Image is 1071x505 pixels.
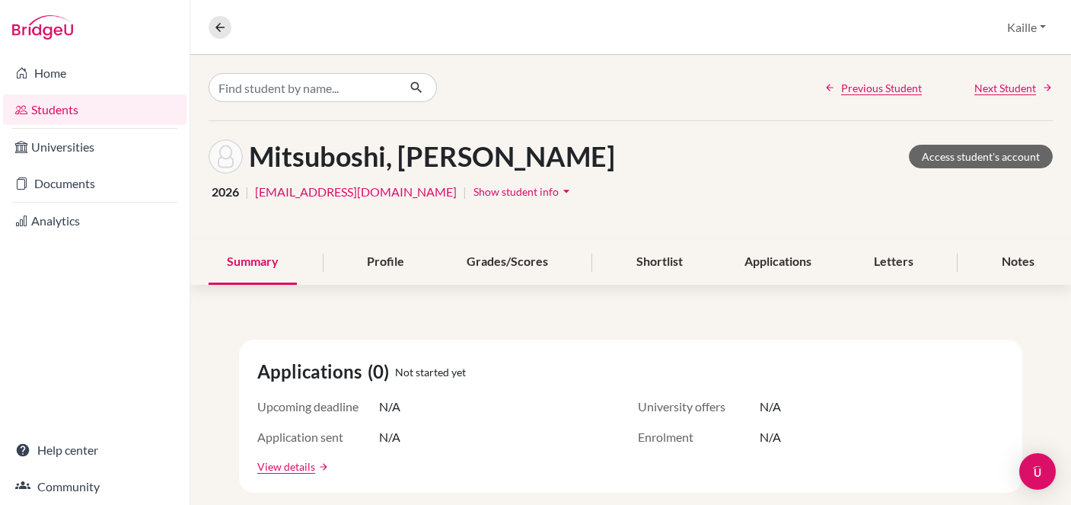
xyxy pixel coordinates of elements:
[1000,13,1053,42] button: Kaille
[3,168,186,199] a: Documents
[257,428,379,446] span: Application sent
[638,398,760,416] span: University offers
[257,459,315,475] a: View details
[245,183,249,201] span: |
[3,435,186,465] a: Help center
[209,73,397,102] input: Find student by name...
[3,206,186,236] a: Analytics
[249,140,615,173] h1: Mitsuboshi, [PERSON_NAME]
[3,132,186,162] a: Universities
[841,80,922,96] span: Previous Student
[463,183,467,201] span: |
[760,398,781,416] span: N/A
[974,80,1036,96] span: Next Student
[473,180,575,203] button: Show student infoarrow_drop_down
[315,462,329,472] a: arrow_forward
[1019,453,1056,490] div: Open Intercom Messenger
[255,183,457,201] a: [EMAIL_ADDRESS][DOMAIN_NAME]
[3,94,186,125] a: Students
[368,358,395,385] span: (0)
[257,358,368,385] span: Applications
[824,80,922,96] a: Previous Student
[559,184,574,199] i: arrow_drop_down
[379,398,400,416] span: N/A
[448,240,566,285] div: Grades/Scores
[209,240,297,285] div: Summary
[209,139,243,174] img: Hiroki Mitsuboshi's avatar
[349,240,422,285] div: Profile
[3,471,186,502] a: Community
[379,428,400,446] span: N/A
[257,398,379,416] span: Upcoming deadline
[473,185,559,198] span: Show student info
[3,58,186,88] a: Home
[856,240,932,285] div: Letters
[395,364,466,380] span: Not started yet
[212,183,239,201] span: 2026
[983,240,1053,285] div: Notes
[638,428,760,446] span: Enrolment
[12,15,73,40] img: Bridge-U
[618,240,701,285] div: Shortlist
[974,80,1053,96] a: Next Student
[760,428,781,446] span: N/A
[726,240,830,285] div: Applications
[909,145,1053,168] a: Access student's account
